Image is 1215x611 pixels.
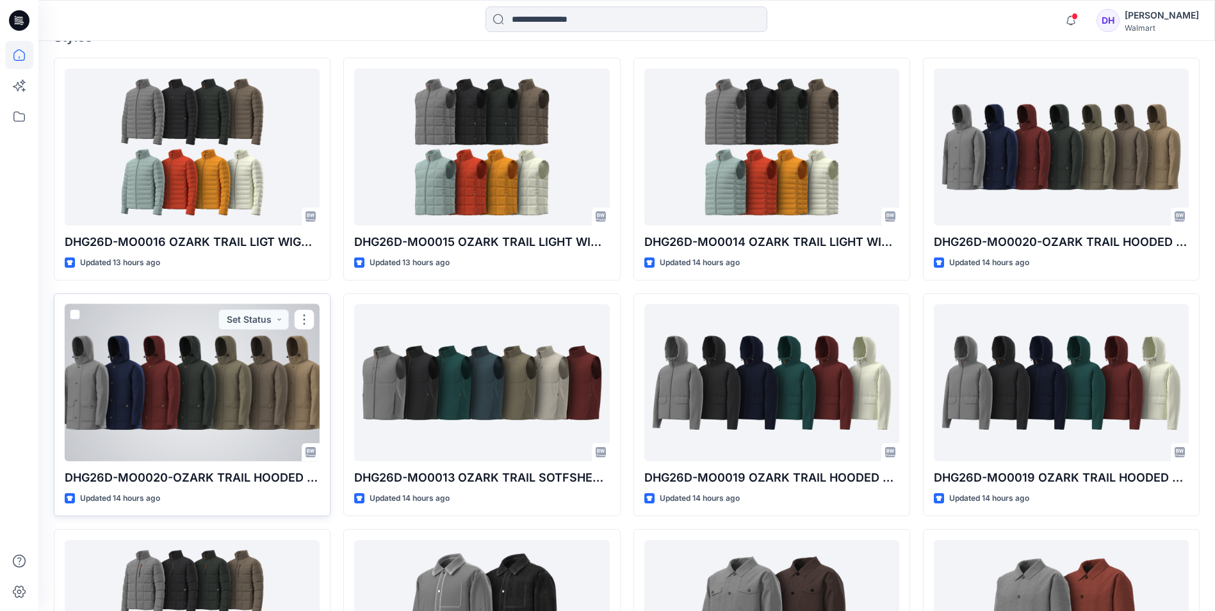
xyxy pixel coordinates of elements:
p: DHG26D-MO0020-OZARK TRAIL HOODED PUFFER JACKET OPT 3 [934,233,1189,251]
div: DH [1097,9,1120,32]
div: Walmart [1125,23,1199,33]
p: Updated 14 hours ago [80,492,160,505]
a: DHG26D-MO0013 OZARK TRAIL SOTFSHELL VEST [354,304,609,461]
p: Updated 14 hours ago [949,256,1029,270]
p: Updated 13 hours ago [370,256,450,270]
p: DHG26D-MO0014 OZARK TRAIL LIGHT WIGHT PUFFER VEST OPT 1 [644,233,899,251]
p: DHG26D-MO0015 OZARK TRAIL LIGHT WIGHT PUFFER VEST OPT 2 [354,233,609,251]
div: [PERSON_NAME] [1125,8,1199,23]
p: DHG26D-MO0019 OZARK TRAIL HOODED PUFFER JACKET OPT 2 [934,469,1189,487]
p: Updated 14 hours ago [949,492,1029,505]
a: DHG26D-MO0014 OZARK TRAIL LIGHT WIGHT PUFFER VEST OPT 1 [644,69,899,225]
p: DHG26D-MO0019 OZARK TRAIL HOODED PUFFER JACKET OPT 2 [644,469,899,487]
p: Updated 14 hours ago [660,256,740,270]
p: Updated 14 hours ago [370,492,450,505]
p: DHG26D-MO0016 OZARK TRAIL LIGT WIGHT PUFFER JACKET OPT 1 [65,233,320,251]
a: DHG26D-MO0020-OZARK TRAIL HOODED PUFFER JACKET OPT 3 [65,304,320,461]
p: DHG26D-MO0013 OZARK TRAIL SOTFSHELL VEST [354,469,609,487]
p: Updated 13 hours ago [80,256,160,270]
a: DHG26D-MO0019 OZARK TRAIL HOODED PUFFER JACKET OPT 2 [644,304,899,461]
a: DHG26D-MO0019 OZARK TRAIL HOODED PUFFER JACKET OPT 2 [934,304,1189,461]
a: DHG26D-MO0016 OZARK TRAIL LIGT WIGHT PUFFER JACKET OPT 1 [65,69,320,225]
a: DHG26D-MO0015 OZARK TRAIL LIGHT WIGHT PUFFER VEST OPT 2 [354,69,609,225]
p: DHG26D-MO0020-OZARK TRAIL HOODED PUFFER JACKET OPT 3 [65,469,320,487]
p: Updated 14 hours ago [660,492,740,505]
a: DHG26D-MO0020-OZARK TRAIL HOODED PUFFER JACKET OPT 3 [934,69,1189,225]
